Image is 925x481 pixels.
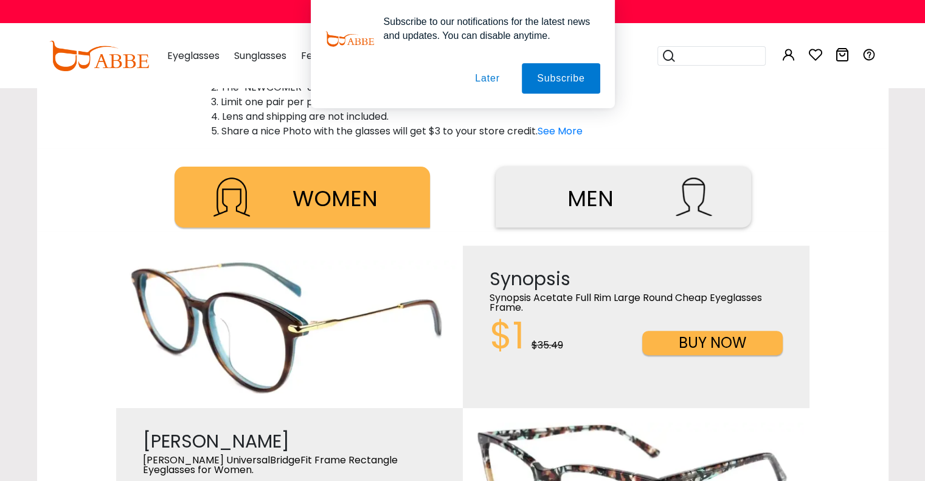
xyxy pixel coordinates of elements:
span: $1 [490,310,524,361]
a: BUY NOW [642,335,783,349]
img: 1585364983690041825.png [676,178,712,216]
a: WOMEN [171,189,434,203]
img: 1585364983698065793.png [213,178,250,216]
img: notification icon [325,15,374,63]
button: MEN [496,167,751,227]
div: Synopsis Acetate Full Rim Large Round Cheap Eyeglasses Frame. [483,293,789,313]
button: Later [460,63,514,94]
img: Free Glasses [116,260,457,393]
span: $35.49 [532,338,563,352]
button: BUY NOW [642,331,783,355]
div: Subscribe to our notifications for the latest news and updates. You can disable anytime. [374,15,600,43]
span: MEN [567,183,614,214]
button: WOMEN [175,167,430,227]
button: Subscribe [522,63,600,94]
span: WOMEN [293,183,378,214]
a: See More [538,124,583,138]
span: [PERSON_NAME] [143,428,289,454]
div: [PERSON_NAME] UniversalBridgeFit Frame Rectangle Eyeglasses for Women. [137,455,442,475]
a: MEN [492,189,755,203]
span: Synopsis [490,266,570,292]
